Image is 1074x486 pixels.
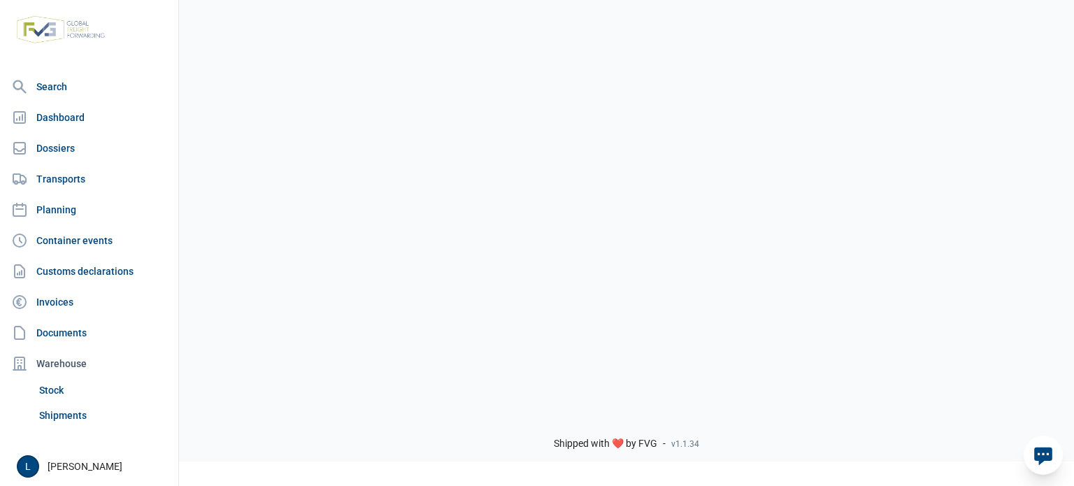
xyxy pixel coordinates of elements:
[6,196,173,224] a: Planning
[6,165,173,193] a: Transports
[6,319,173,347] a: Documents
[17,455,170,478] div: [PERSON_NAME]
[6,73,173,101] a: Search
[6,288,173,316] a: Invoices
[554,438,657,450] span: Shipped with ❤️ by FVG
[6,227,173,255] a: Container events
[11,10,110,49] img: FVG - Global freight forwarding
[6,134,173,162] a: Dossiers
[663,438,666,450] span: -
[671,438,699,450] span: v1.1.34
[6,257,173,285] a: Customs declarations
[34,403,173,428] a: Shipments
[6,350,173,378] div: Warehouse
[17,455,39,478] button: L
[34,378,173,403] a: Stock
[6,103,173,131] a: Dashboard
